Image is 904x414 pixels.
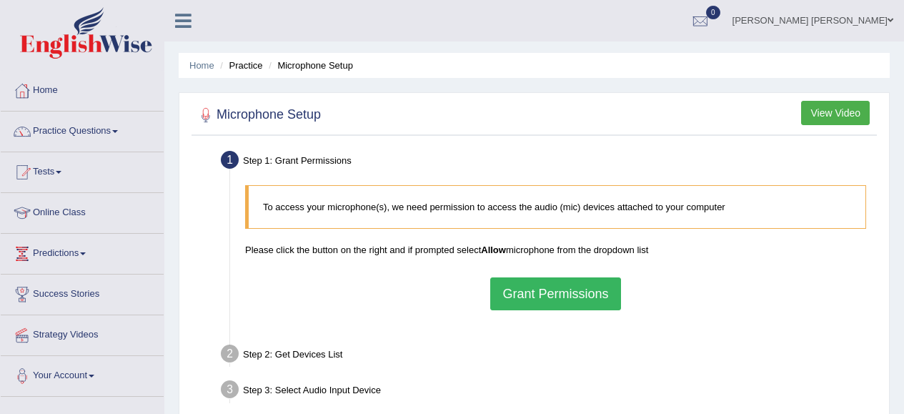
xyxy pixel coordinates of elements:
[1,356,164,392] a: Your Account
[490,277,620,310] button: Grant Permissions
[189,60,214,71] a: Home
[214,340,883,372] div: Step 2: Get Devices List
[801,101,870,125] button: View Video
[214,147,883,178] div: Step 1: Grant Permissions
[214,376,883,408] div: Step 3: Select Audio Input Device
[481,245,506,255] b: Allow
[1,112,164,147] a: Practice Questions
[1,275,164,310] a: Success Stories
[1,234,164,270] a: Predictions
[245,243,866,257] p: Please click the button on the right and if prompted select microphone from the dropdown list
[1,193,164,229] a: Online Class
[1,152,164,188] a: Tests
[217,59,262,72] li: Practice
[263,200,851,214] p: To access your microphone(s), we need permission to access the audio (mic) devices attached to yo...
[265,59,353,72] li: Microphone Setup
[1,315,164,351] a: Strategy Videos
[1,71,164,107] a: Home
[195,104,321,126] h2: Microphone Setup
[706,6,720,19] span: 0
